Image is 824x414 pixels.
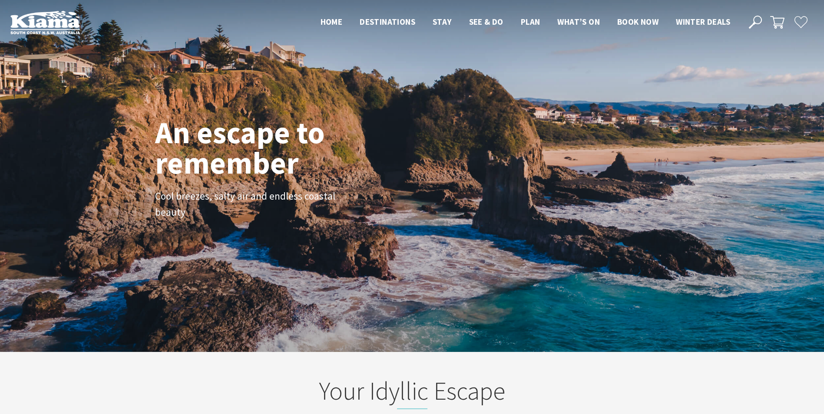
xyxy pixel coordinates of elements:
nav: Main Menu [312,15,739,30]
h2: Your Idyllic Escape [242,376,582,410]
span: Book now [617,16,659,27]
span: Plan [521,16,540,27]
span: Stay [433,16,452,27]
span: Destinations [360,16,415,27]
span: Winter Deals [676,16,730,27]
p: Cool breezes, salty air and endless coastal beauty [155,189,351,221]
span: What’s On [557,16,600,27]
span: Home [321,16,343,27]
h1: An escape to remember [155,118,394,178]
img: Kiama Logo [10,10,80,34]
span: See & Do [469,16,503,27]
